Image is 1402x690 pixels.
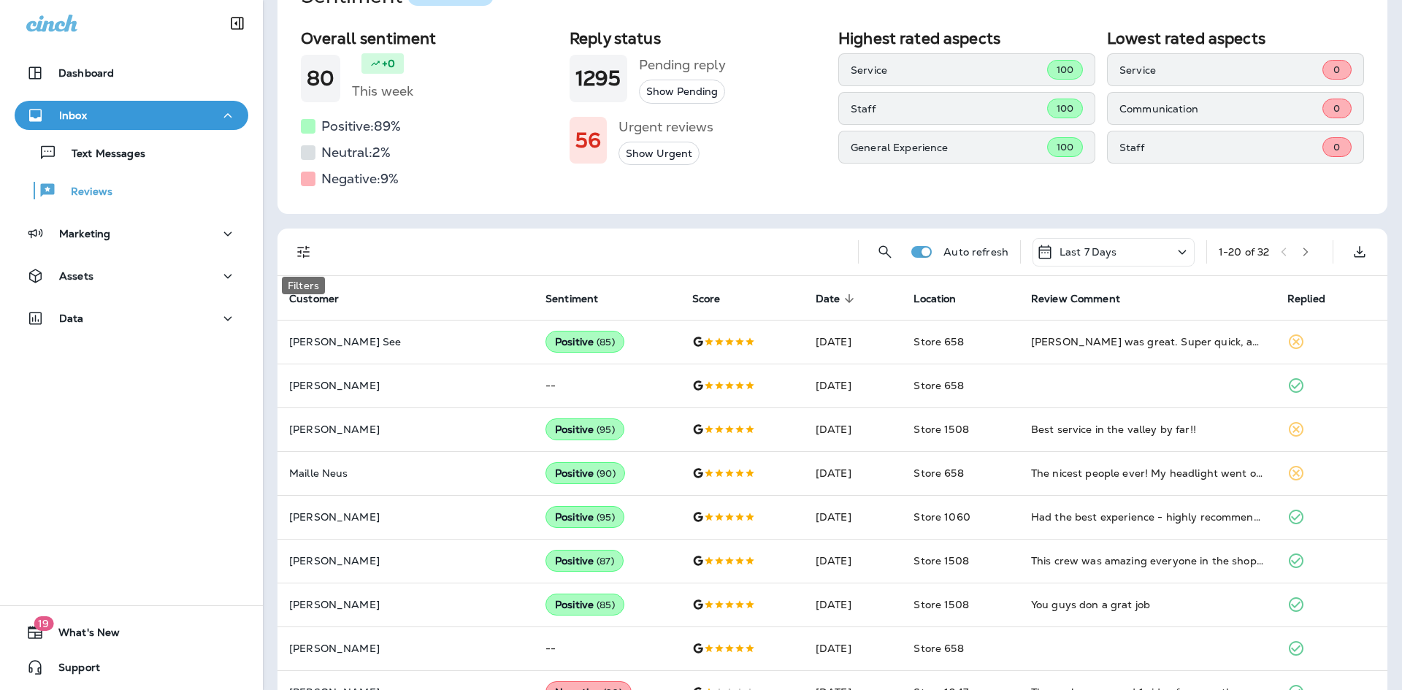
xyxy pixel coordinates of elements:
[57,147,145,161] p: Text Messages
[44,626,120,644] span: What's New
[545,418,624,440] div: Positive
[618,142,700,166] button: Show Urgent
[545,292,617,305] span: Sentiment
[289,293,339,305] span: Customer
[1119,64,1322,76] p: Service
[1287,292,1344,305] span: Replied
[34,616,53,631] span: 19
[913,379,963,392] span: Store 658
[851,103,1047,115] p: Staff
[289,511,522,523] p: [PERSON_NAME]
[1057,64,1073,76] span: 100
[804,451,903,495] td: [DATE]
[1333,64,1340,76] span: 0
[913,292,975,305] span: Location
[1031,422,1264,437] div: Best service in the valley by far!!
[217,9,258,38] button: Collapse Sidebar
[15,304,248,333] button: Data
[618,115,713,139] h5: Urgent reviews
[289,467,522,479] p: Maille Neus
[1333,141,1340,153] span: 0
[575,129,601,153] h1: 56
[913,510,970,524] span: Store 1060
[804,626,903,670] td: [DATE]
[913,467,963,480] span: Store 658
[597,467,616,480] span: ( 90 )
[545,331,624,353] div: Positive
[545,550,624,572] div: Positive
[597,511,615,524] span: ( 95 )
[56,185,112,199] p: Reviews
[289,380,522,391] p: [PERSON_NAME]
[913,642,963,655] span: Store 658
[913,293,956,305] span: Location
[597,423,615,436] span: ( 95 )
[15,261,248,291] button: Assets
[870,237,900,267] button: Search Reviews
[15,219,248,248] button: Marketing
[1031,292,1139,305] span: Review Comment
[277,23,1387,214] div: SentimentWhat's This?
[58,67,114,79] p: Dashboard
[321,115,401,138] h5: Positive: 89 %
[816,292,859,305] span: Date
[804,364,903,407] td: [DATE]
[59,110,87,121] p: Inbox
[1060,246,1117,258] p: Last 7 Days
[692,292,740,305] span: Score
[289,237,318,267] button: Filters
[913,335,963,348] span: Store 658
[545,293,598,305] span: Sentiment
[352,80,413,103] h5: This week
[15,618,248,647] button: 19What's New
[44,662,100,679] span: Support
[816,293,840,305] span: Date
[804,539,903,583] td: [DATE]
[913,598,968,611] span: Store 1508
[15,175,248,206] button: Reviews
[1287,293,1325,305] span: Replied
[639,53,726,77] h5: Pending reply
[289,599,522,610] p: [PERSON_NAME]
[307,66,334,91] h1: 80
[545,506,624,528] div: Positive
[804,407,903,451] td: [DATE]
[804,583,903,626] td: [DATE]
[301,29,558,47] h2: Overall sentiment
[851,64,1047,76] p: Service
[1119,103,1322,115] p: Communication
[289,336,522,348] p: [PERSON_NAME] See
[15,101,248,130] button: Inbox
[1057,102,1073,115] span: 100
[545,462,625,484] div: Positive
[289,423,522,435] p: [PERSON_NAME]
[913,554,968,567] span: Store 1508
[597,599,615,611] span: ( 85 )
[321,141,391,164] h5: Neutral: 2 %
[943,246,1008,258] p: Auto refresh
[1031,334,1264,349] div: Matthew was great. Super quick, as always.
[289,292,358,305] span: Customer
[1031,293,1120,305] span: Review Comment
[804,320,903,364] td: [DATE]
[1057,141,1073,153] span: 100
[575,66,621,91] h1: 1295
[15,653,248,682] button: Support
[1031,553,1264,568] div: This crew was amazing everyone in the shop was so friendly.
[545,594,624,616] div: Positive
[1119,142,1322,153] p: Staff
[15,137,248,168] button: Text Messages
[534,626,681,670] td: --
[1107,29,1364,47] h2: Lowest rated aspects
[382,56,395,71] p: +0
[289,555,522,567] p: [PERSON_NAME]
[1031,597,1264,612] div: You guys don a grat job
[59,313,84,324] p: Data
[838,29,1095,47] h2: Highest rated aspects
[15,58,248,88] button: Dashboard
[1031,466,1264,480] div: The nicest people ever! My headlight went out and Auto Zone refused to replace them because you h...
[692,293,721,305] span: Score
[1219,246,1269,258] div: 1 - 20 of 32
[282,277,325,294] div: Filters
[1345,237,1374,267] button: Export as CSV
